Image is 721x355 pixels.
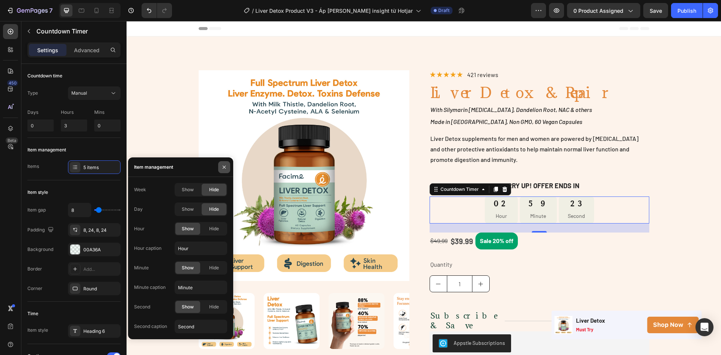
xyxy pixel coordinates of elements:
span: Show [182,264,194,271]
div: Day [134,206,143,213]
button: 7 [3,3,56,18]
p: HURRY UP! OFFER ENDS IN [304,159,522,171]
button: 0 product assigned [567,3,640,18]
div: 23 [441,178,459,187]
div: Item style [27,189,48,196]
div: Type [27,90,38,97]
div: Hour [134,225,145,232]
pre: Sale 20% off [349,211,391,228]
span: Save [650,8,662,14]
p: must try [449,306,478,312]
div: Week [134,186,146,193]
div: Round [83,286,119,292]
h1: Liver Detox & Repair [303,62,523,82]
p: Days [27,109,54,116]
div: Add... [83,266,119,273]
span: Hide [209,304,219,310]
span: Hide [209,225,219,232]
div: 59 [402,178,421,187]
div: 8, 24, 8, 24 [83,227,119,234]
span: Show [182,304,194,310]
div: Open Intercom Messenger [695,318,713,336]
p: Subscribe & Save [304,290,374,310]
img: AppstleSubscriptions.png [312,318,321,327]
div: 00A36A [83,246,119,253]
div: Appstle Subscriptions [327,318,379,326]
div: Item management [134,164,173,171]
div: Background [27,246,53,253]
iframe: Design area [127,21,721,355]
span: Liver Detox Product V3 - Áp [PERSON_NAME] insight từ Hotjar [255,7,413,15]
span: Hide [209,206,219,213]
div: Item management [27,147,66,153]
div: Item style [27,327,48,334]
div: Beta [6,137,18,144]
p: 421 reviews [341,50,372,58]
div: Countdown time [27,73,62,79]
div: Items [27,163,39,170]
p: Hour [367,190,382,199]
div: 5 items [83,164,119,171]
button: Publish [671,3,703,18]
span: Made in [GEOGRAPHIC_DATA], Non GMO, 60 Vegan Capsules [304,97,456,104]
div: $49.99 [303,214,322,226]
div: Quantity [303,237,523,250]
div: Time [27,310,38,317]
span: Show [182,206,194,213]
span: Liver Detox supplements for men and women are powered by [MEDICAL_DATA] and other protective anti... [304,114,512,142]
div: Item gap [27,207,46,213]
span: Show [182,186,194,193]
div: 02 [367,178,382,187]
div: Padding [27,225,55,235]
button: Save [643,3,668,18]
span: Show [182,225,194,232]
button: <p>Shop Now</p> [520,296,572,313]
div: Hour caption [134,245,161,252]
input: Auto [68,203,91,217]
div: Second [134,304,150,310]
div: Heading 6 [83,328,119,335]
div: Undo/Redo [142,3,172,18]
p: Minute [402,190,421,199]
div: 450 [7,80,18,86]
div: Corner [27,285,42,292]
div: Border [27,266,42,272]
span: Manual [71,90,87,96]
div: Second caption [134,323,167,330]
p: Settings [37,46,58,54]
p: 7 [49,6,53,15]
input: quantity [320,255,346,271]
span: With Silymarin [MEDICAL_DATA], Dandelion Root, NAC & others [304,85,466,92]
p: Countdown Timer [36,27,118,36]
span: Hide [209,186,219,193]
div: Minute caption [134,284,166,291]
button: increment [346,255,363,271]
button: Appstle Subscriptions [306,313,385,331]
p: Advanced [74,46,100,54]
div: Publish [677,7,696,15]
p: Shop Now [526,300,557,308]
button: Manual [68,86,121,100]
p: Hours [61,109,87,116]
div: Countdown Timer [312,165,354,172]
span: 0 product assigned [573,7,623,15]
p: Mins [94,109,121,116]
span: Draft [438,7,449,14]
button: decrement [303,255,320,271]
div: Minute [134,264,149,271]
p: liver detox [449,296,478,304]
span: / [252,7,254,15]
span: Hide [209,264,219,271]
div: $39.99 [323,213,347,228]
p: Second [441,190,459,199]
